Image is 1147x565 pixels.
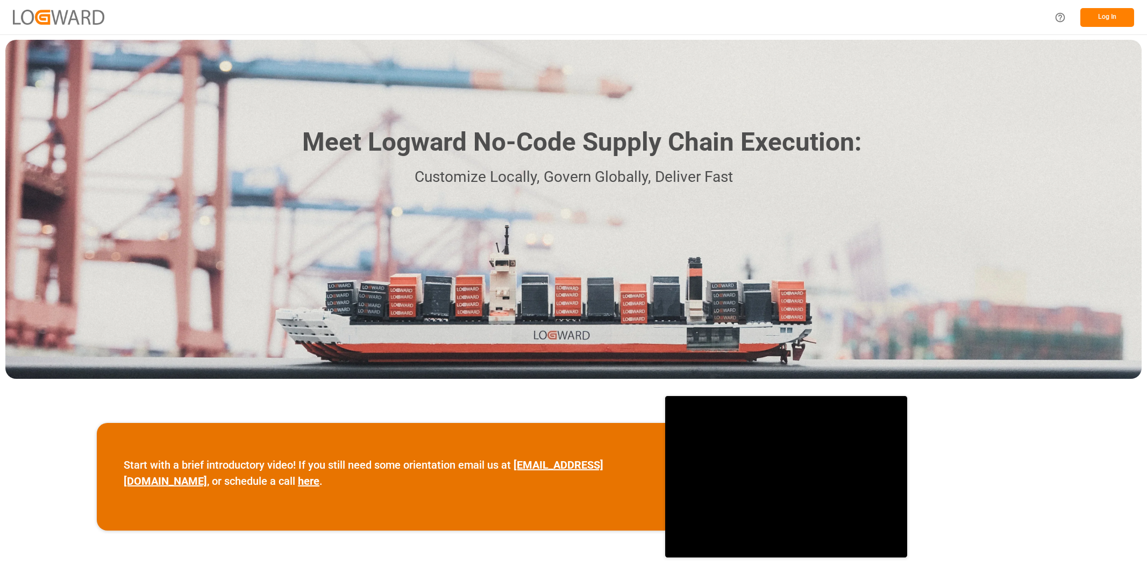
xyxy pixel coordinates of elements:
[1048,5,1072,30] button: Help Center
[1080,8,1134,27] button: Log In
[302,123,861,161] h1: Meet Logward No-Code Supply Chain Execution:
[298,475,319,488] a: here
[124,457,638,489] p: Start with a brief introductory video! If you still need some orientation email us at , or schedu...
[13,10,104,24] img: Logward_new_orange.png
[286,165,861,189] p: Customize Locally, Govern Globally, Deliver Fast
